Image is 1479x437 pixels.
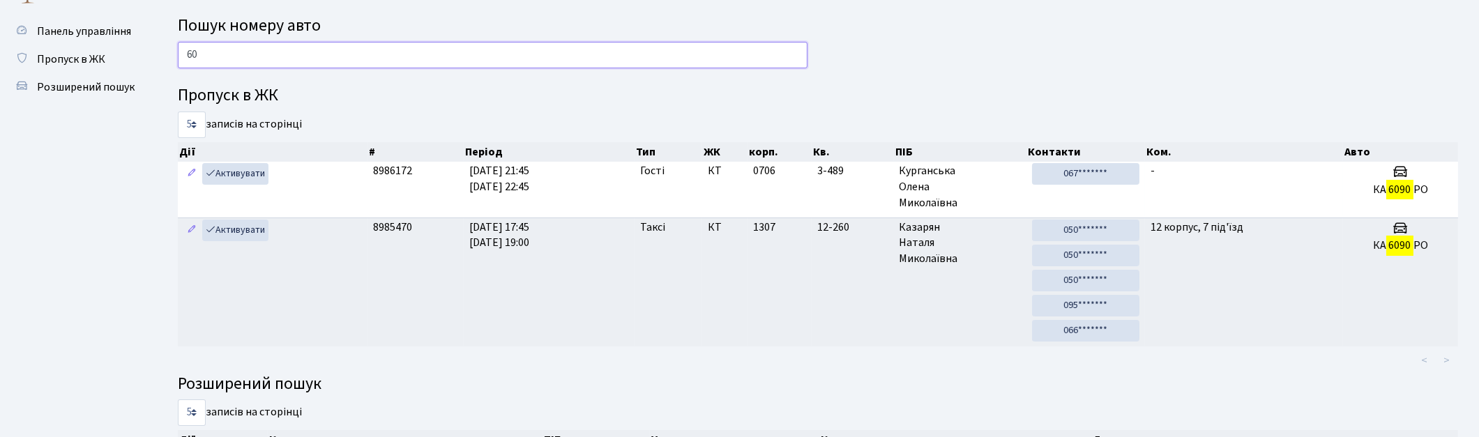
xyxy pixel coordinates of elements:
span: Пропуск в ЖК [37,52,105,67]
span: КТ [708,163,742,179]
span: Розширений пошук [37,79,135,95]
th: Контакти [1026,142,1145,162]
th: Дії [178,142,367,162]
span: [DATE] 17:45 [DATE] 19:00 [469,220,529,251]
th: корп. [748,142,812,162]
label: записів на сторінці [178,399,302,426]
th: Авто [1343,142,1458,162]
h5: КА РО [1349,239,1453,252]
span: 8986172 [373,163,412,178]
th: Тип [635,142,702,162]
select: записів на сторінці [178,112,206,138]
mark: 6090 [1386,236,1413,255]
a: Редагувати [183,163,200,185]
select: записів на сторінці [178,399,206,426]
span: Пошук номеру авто [178,13,321,38]
th: ЖК [702,142,748,162]
th: Період [464,142,634,162]
a: Пропуск в ЖК [7,45,146,73]
span: 8985470 [373,220,412,235]
a: Активувати [202,163,268,185]
a: Розширений пошук [7,73,146,101]
span: [DATE] 21:45 [DATE] 22:45 [469,163,529,194]
a: Активувати [202,220,268,241]
th: # [367,142,464,162]
span: Панель управління [37,24,131,39]
span: 12 корпус, 7 під'їзд [1151,220,1243,235]
span: 3-489 [817,163,888,179]
h4: Розширений пошук [178,374,1458,394]
label: записів на сторінці [178,112,302,138]
mark: 6090 [1386,180,1413,199]
span: 1307 [753,220,775,235]
th: ПІБ [894,142,1026,162]
span: Таксі [640,220,665,236]
a: Панель управління [7,17,146,45]
span: Курганська Олена Миколаївна [899,163,1020,211]
th: Кв. [812,142,893,162]
span: 0706 [753,163,775,178]
span: КТ [708,220,742,236]
input: Пошук [178,42,807,68]
span: - [1151,163,1155,178]
span: 12-260 [817,220,888,236]
h5: КА РО [1349,183,1453,197]
span: Казарян Наталя Миколаївна [899,220,1020,268]
th: Ком. [1145,142,1343,162]
h4: Пропуск в ЖК [178,86,1458,106]
a: Редагувати [183,220,200,241]
span: Гості [640,163,665,179]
